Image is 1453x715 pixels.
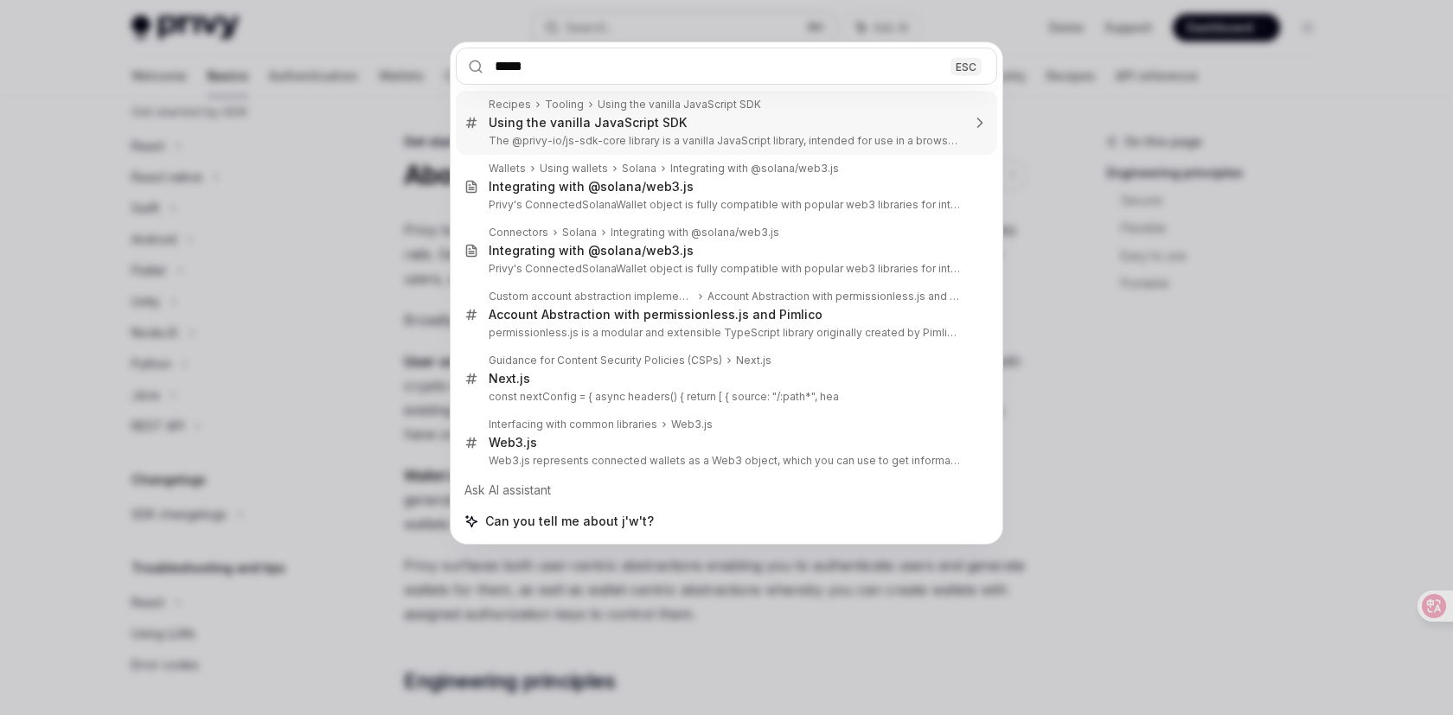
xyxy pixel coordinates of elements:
div: Next.js [489,371,530,386]
div: Tooling [545,98,584,112]
div: Solana [622,162,656,176]
p: Privy's ConnectedSolanaWallet object is fully compatible with popular web3 libraries for interfacing [489,198,961,212]
div: Recipes [489,98,531,112]
div: Ask AI assistant [456,475,997,506]
div: Guidance for Content Security Policies (CSPs) [489,354,722,367]
div: Solana [562,226,597,239]
div: Web3.js [489,435,537,450]
div: Integrating with @solana/web3.js [489,179,694,195]
p: permissionless.js is a modular and extensible TypeScript library originally created by Pimlico for d [489,326,961,340]
div: Next.js [736,354,771,367]
div: Account Abstraction with permissionless.js and Pimlico [707,290,961,303]
div: Interfacing with common libraries [489,418,657,431]
div: Account Abstraction with permissionless.js and Pimlico [489,307,823,322]
div: Connectors [489,226,548,239]
p: Web3.js represents connected wallets as a Web3 object, which you can use to get information about th [489,454,961,468]
div: Custom account abstraction implementation [489,290,694,303]
p: The @privy-io/js-sdk-core library is a vanilla JavaScript library, intended for use in a browser-lik [489,134,961,148]
div: Integrating with @solana/web3.js [611,226,779,239]
span: Can you tell me about j'w't? [485,513,654,530]
div: ESC [951,57,982,75]
div: Using wallets [540,162,608,176]
div: Integrating with @solana/web3.js [670,162,839,176]
div: Using the vanilla JavaScript SDK [598,98,761,112]
div: Web3.js [671,418,713,431]
div: Integrating with @solana/web3.js [489,243,694,259]
p: Privy's ConnectedSolanaWallet object is fully compatible with popular web3 libraries for interfacing [489,262,961,276]
p: const nextConfig = { async headers() { return [ { source: "/:path*", hea [489,390,961,404]
div: Using the vanilla JavaScript SDK [489,115,687,131]
div: Wallets [489,162,526,176]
